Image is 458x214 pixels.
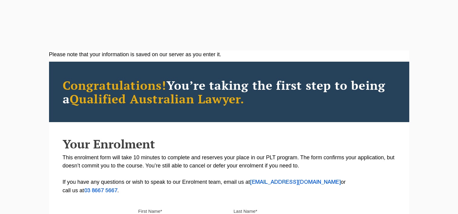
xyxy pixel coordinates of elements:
p: This enrolment form will take 10 minutes to complete and reserves your place in our PLT program. ... [63,154,396,195]
h2: Your Enrolment [63,137,396,151]
div: Please note that your information is saved on our server as you enter it. [49,50,409,59]
h2: You’re taking the first step to being a [63,78,396,105]
a: [EMAIL_ADDRESS][DOMAIN_NAME] [250,180,341,185]
span: Congratulations! [63,77,166,93]
span: Qualified Australian Lawyer. [70,91,245,107]
a: 03 8667 5667 [84,188,117,193]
